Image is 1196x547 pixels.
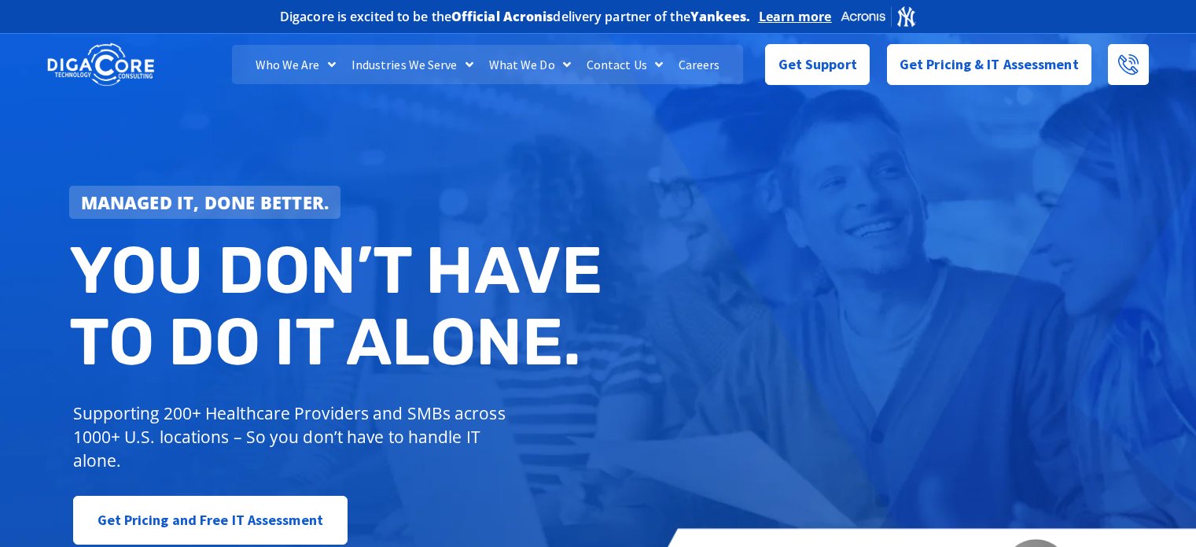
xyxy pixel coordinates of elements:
[579,45,671,84] a: Contact Us
[765,44,870,85] a: Get Support
[690,8,751,25] b: Yankees.
[887,44,1091,85] a: Get Pricing & IT Assessment
[98,504,323,536] span: Get Pricing and Free IT Assessment
[344,45,481,84] a: Industries We Serve
[47,42,154,88] img: DigaCore Technology Consulting
[69,186,341,219] a: Managed IT, done better.
[481,45,579,84] a: What We Do
[280,10,751,23] h2: Digacore is excited to be the delivery partner of the
[900,49,1079,80] span: Get Pricing & IT Assessment
[73,496,348,545] a: Get Pricing and Free IT Assessment
[81,190,329,214] strong: Managed IT, done better.
[671,45,728,84] a: Careers
[232,45,743,84] nav: Menu
[248,45,344,84] a: Who We Are
[759,9,832,24] a: Learn more
[840,5,917,28] img: Acronis
[778,49,857,80] span: Get Support
[73,401,513,472] p: Supporting 200+ Healthcare Providers and SMBs across 1000+ U.S. locations – So you don’t have to ...
[69,235,610,379] h2: You don’t have to do IT alone.
[451,8,554,25] b: Official Acronis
